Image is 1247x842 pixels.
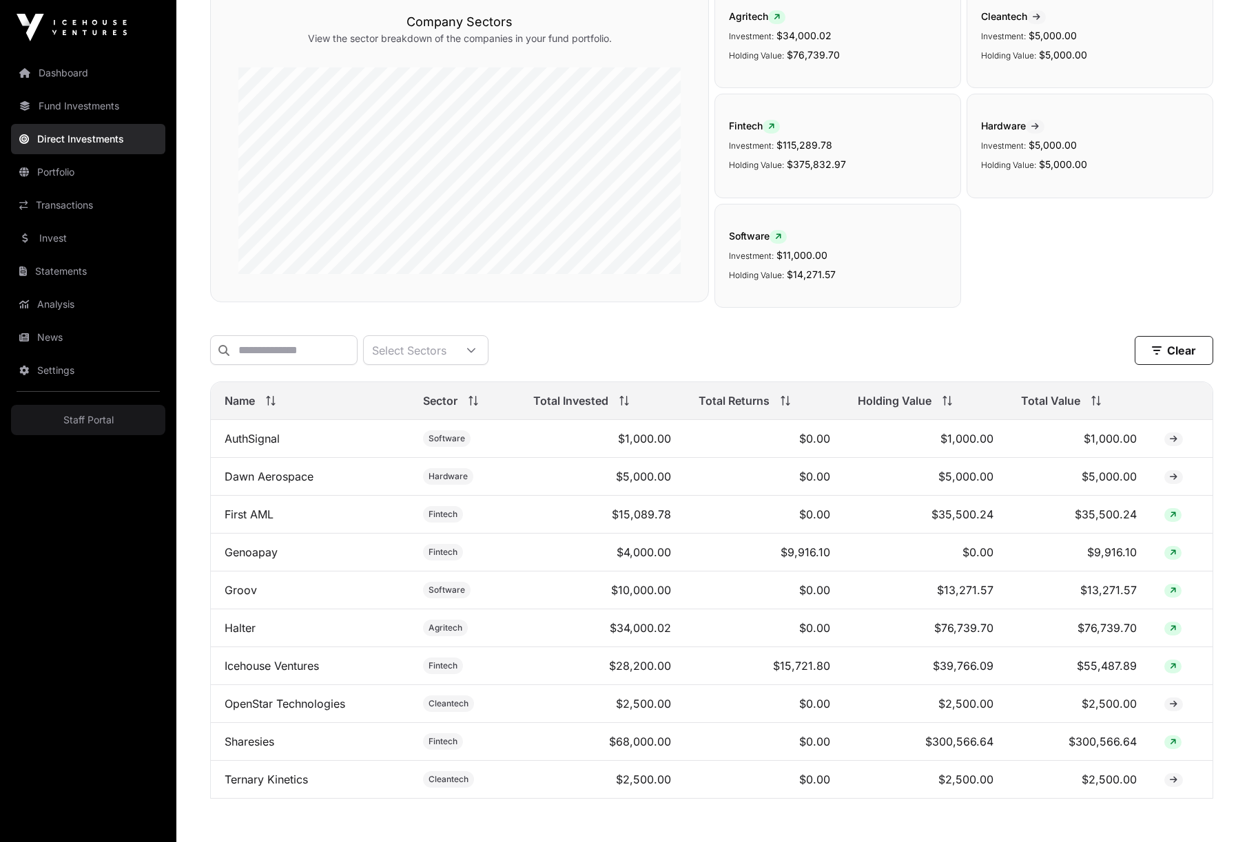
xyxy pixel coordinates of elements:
[11,58,165,88] a: Dashboard
[981,160,1036,170] span: Holding Value:
[11,190,165,220] a: Transactions
[1007,761,1151,799] td: $2,500.00
[364,336,455,364] div: Select Sectors
[519,458,684,496] td: $5,000.00
[1029,30,1077,41] span: $5,000.00
[844,723,1007,761] td: $300,566.64
[429,509,457,520] span: Fintech
[11,289,165,319] a: Analysis
[729,251,774,261] span: Investment:
[429,774,468,785] span: Cleantech
[1007,723,1151,761] td: $300,566.64
[844,420,1007,458] td: $1,000.00
[685,458,844,496] td: $0.00
[225,432,280,445] a: AuthSignal
[429,698,468,709] span: Cleantech
[729,31,774,41] span: Investment:
[729,50,784,61] span: Holding Value:
[844,761,1007,799] td: $2,500.00
[776,249,827,261] span: $11,000.00
[981,140,1026,151] span: Investment:
[11,355,165,386] a: Settings
[519,496,684,534] td: $15,089.78
[1007,571,1151,609] td: $13,271.57
[685,534,844,571] td: $9,916.10
[1007,534,1151,571] td: $9,916.10
[685,685,844,723] td: $0.00
[11,91,165,121] a: Fund Investments
[981,10,1199,24] span: Cleantech
[11,405,165,435] a: Staff Portal
[729,119,947,134] span: Fintech
[519,571,684,609] td: $10,000.00
[533,392,608,409] span: Total Invested
[729,140,774,151] span: Investment:
[225,507,274,521] a: First AML
[225,772,308,786] a: Ternary Kinetics
[1135,336,1213,365] button: Clear
[11,322,165,352] a: News
[11,157,165,187] a: Portfolio
[844,647,1007,685] td: $39,766.09
[1007,609,1151,647] td: $76,739.70
[1039,158,1087,170] span: $5,000.00
[844,685,1007,723] td: $2,500.00
[519,723,684,761] td: $68,000.00
[844,458,1007,496] td: $5,000.00
[429,433,465,444] span: Software
[1007,685,1151,723] td: $2,500.00
[519,534,684,571] td: $4,000.00
[1007,647,1151,685] td: $55,487.89
[225,735,274,748] a: Sharesies
[981,50,1036,61] span: Holding Value:
[685,496,844,534] td: $0.00
[787,269,836,280] span: $14,271.57
[1029,139,1077,151] span: $5,000.00
[225,545,278,559] a: Genoapay
[225,697,345,711] a: OpenStar Technologies
[519,761,684,799] td: $2,500.00
[1007,420,1151,458] td: $1,000.00
[238,12,681,32] h3: Company Sectors
[685,647,844,685] td: $15,721.80
[1007,458,1151,496] td: $5,000.00
[844,571,1007,609] td: $13,271.57
[685,420,844,458] td: $0.00
[729,10,947,24] span: Agritech
[238,32,681,45] p: View the sector breakdown of the companies in your fund portfolio.
[519,609,684,647] td: $34,000.02
[17,14,127,41] img: Icehouse Ventures Logo
[11,223,165,253] a: Invest
[858,392,931,409] span: Holding Value
[685,571,844,609] td: $0.00
[429,736,457,747] span: Fintech
[699,392,770,409] span: Total Returns
[844,534,1007,571] td: $0.00
[685,761,844,799] td: $0.00
[1007,496,1151,534] td: $35,500.24
[519,685,684,723] td: $2,500.00
[225,583,257,597] a: Groov
[729,229,947,244] span: Software
[776,139,832,151] span: $115,289.78
[981,31,1026,41] span: Investment:
[225,470,313,483] a: Dawn Aerospace
[519,647,684,685] td: $28,200.00
[685,609,844,647] td: $0.00
[729,160,784,170] span: Holding Value:
[225,621,256,635] a: Halter
[429,660,457,671] span: Fintech
[429,471,468,482] span: Hardware
[844,609,1007,647] td: $76,739.70
[225,392,255,409] span: Name
[1039,49,1087,61] span: $5,000.00
[776,30,832,41] span: $34,000.02
[787,49,840,61] span: $76,739.70
[844,496,1007,534] td: $35,500.24
[981,119,1199,134] span: Hardware
[1178,776,1247,842] iframe: Chat Widget
[423,392,457,409] span: Sector
[685,723,844,761] td: $0.00
[519,420,684,458] td: $1,000.00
